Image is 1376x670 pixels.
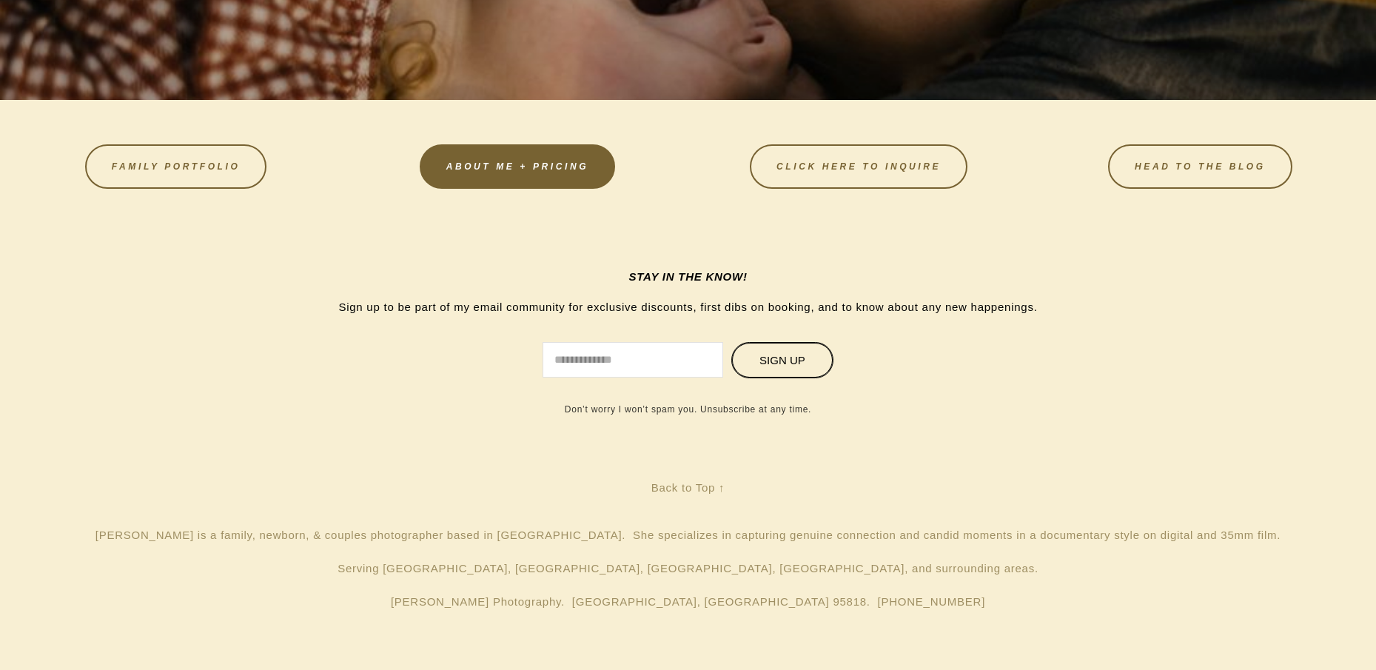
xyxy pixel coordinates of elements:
p: Don’t worry I won’t spam you. Unsubscribe at any time. [55,404,1321,415]
p: Serving [GEOGRAPHIC_DATA], [GEOGRAPHIC_DATA], [GEOGRAPHIC_DATA], [GEOGRAPHIC_DATA], and surroundi... [18,557,1358,580]
p: [PERSON_NAME] Photography. [GEOGRAPHIC_DATA], [GEOGRAPHIC_DATA] 95818. [PHONE_NUMBER] [18,591,1358,613]
p: Sign up to be part of my email community for exclusive discounts, first dibs on booking, and to k... [150,298,1226,316]
button: Sign Up [731,342,834,378]
em: STAY IN THE KNOW! [628,270,747,283]
a: HEAD TO THE BLOG [1108,144,1292,189]
a: FAMILY PORTFOLIO [85,144,267,189]
a: CLICK HERE TO INQUIRE [750,144,967,189]
a: About Me + Pricing [420,144,615,189]
span: Sign Up [759,354,805,366]
p: [PERSON_NAME] is a family, newborn, & couples photographer based in [GEOGRAPHIC_DATA]. She specia... [18,524,1358,546]
a: Back to Top ↑ [651,481,725,494]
